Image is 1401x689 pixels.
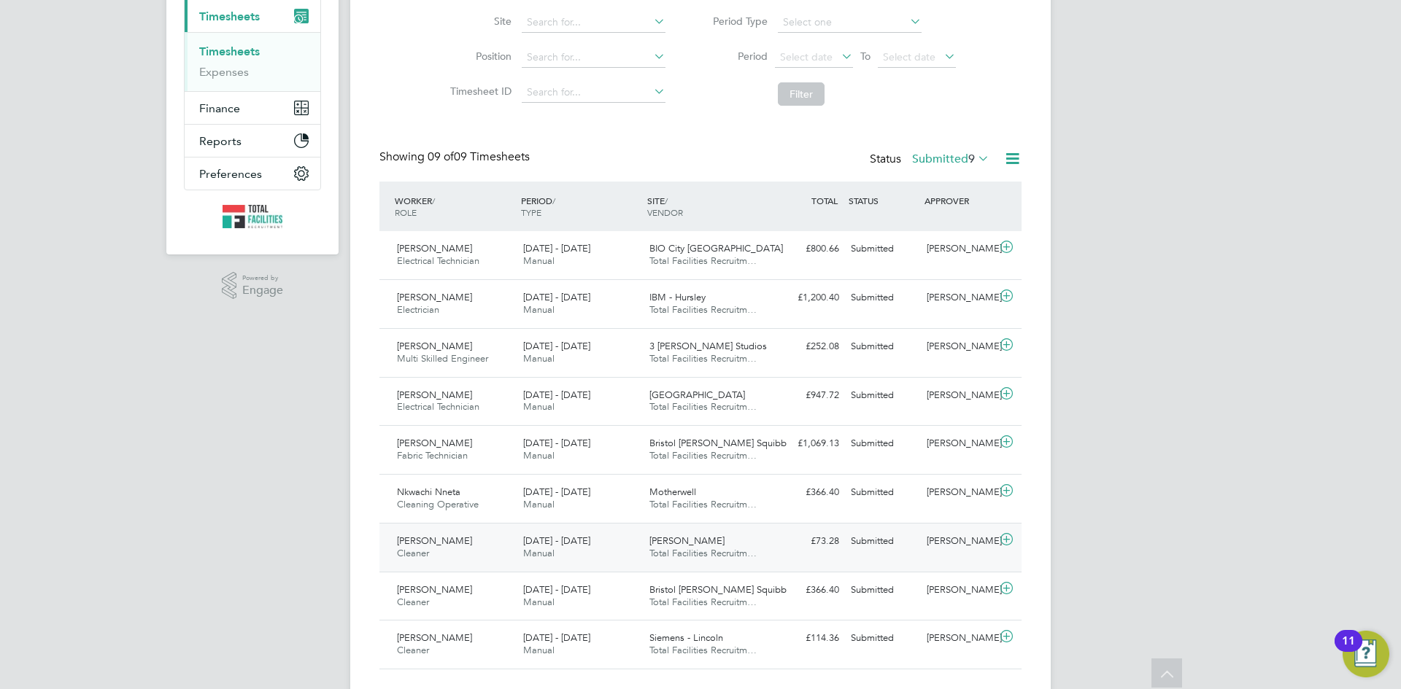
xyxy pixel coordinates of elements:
[199,9,260,23] span: Timesheets
[647,206,683,218] span: VENDOR
[523,486,590,498] span: [DATE] - [DATE]
[921,432,997,456] div: [PERSON_NAME]
[649,254,757,267] span: Total Facilities Recruitm…
[649,534,725,547] span: [PERSON_NAME]
[845,432,921,456] div: Submitted
[395,206,417,218] span: ROLE
[921,237,997,261] div: [PERSON_NAME]
[397,437,472,449] span: [PERSON_NAME]
[845,529,921,553] div: Submitted
[523,352,555,365] span: Manual
[523,498,555,510] span: Manual
[523,449,555,462] span: Manual
[523,644,555,656] span: Manual
[921,384,997,408] div: [PERSON_NAME]
[811,195,838,206] span: TOTAL
[397,644,429,656] span: Cleaner
[523,583,590,596] span: [DATE] - [DATE]
[522,82,665,103] input: Search for...
[769,335,845,359] div: £252.08
[769,626,845,650] div: £114.36
[778,82,825,106] button: Filter
[222,272,284,300] a: Powered byEngage
[199,134,242,148] span: Reports
[523,547,555,559] span: Manual
[649,389,745,401] span: [GEOGRAPHIC_DATA]
[649,486,696,498] span: Motherwell
[397,303,439,316] span: Electrician
[184,205,321,228] a: Go to home page
[845,384,921,408] div: Submitted
[185,92,320,124] button: Finance
[769,237,845,261] div: £800.66
[856,47,875,66] span: To
[665,195,668,206] span: /
[523,400,555,413] span: Manual
[921,187,997,214] div: APPROVER
[185,157,320,190] button: Preferences
[523,340,590,352] span: [DATE] - [DATE]
[921,529,997,553] div: [PERSON_NAME]
[769,529,845,553] div: £73.28
[391,187,517,225] div: WORKER
[428,149,530,164] span: 09 Timesheets
[428,149,454,164] span: 09 of
[185,32,320,91] div: Timesheets
[845,237,921,261] div: Submitted
[649,340,767,352] span: 3 [PERSON_NAME] Studios
[397,352,488,365] span: Multi Skilled Engineer
[845,480,921,505] div: Submitted
[769,480,845,505] div: £366.40
[649,400,757,413] span: Total Facilities Recruitm…
[523,631,590,644] span: [DATE] - [DATE]
[199,65,249,79] a: Expenses
[522,12,665,33] input: Search for...
[397,340,472,352] span: [PERSON_NAME]
[432,195,435,206] span: /
[523,389,590,401] span: [DATE] - [DATE]
[397,583,472,596] span: [PERSON_NAME]
[921,335,997,359] div: [PERSON_NAME]
[921,626,997,650] div: [PERSON_NAME]
[649,583,787,596] span: Bristol [PERSON_NAME] Squibb
[523,291,590,303] span: [DATE] - [DATE]
[845,335,921,359] div: Submitted
[552,195,555,206] span: /
[223,205,282,228] img: tfrecruitment-logo-retina.png
[644,187,770,225] div: SITE
[397,486,460,498] span: Nkwachi Nneta
[780,50,833,63] span: Select date
[397,400,479,413] span: Electrical Technician
[912,152,989,166] label: Submitted
[523,596,555,608] span: Manual
[649,291,706,303] span: IBM - Hursley
[649,498,757,510] span: Total Facilities Recruitm…
[921,480,997,505] div: [PERSON_NAME]
[845,286,921,310] div: Submitted
[769,578,845,602] div: £366.40
[523,303,555,316] span: Manual
[845,578,921,602] div: Submitted
[397,498,479,510] span: Cleaning Operative
[397,631,472,644] span: [PERSON_NAME]
[1343,631,1389,677] button: Open Resource Center, 11 new notifications
[649,242,783,254] span: BIO City [GEOGRAPHIC_DATA]
[522,47,665,68] input: Search for...
[379,149,533,165] div: Showing
[185,125,320,157] button: Reports
[968,152,975,166] span: 9
[242,272,283,284] span: Powered by
[883,50,935,63] span: Select date
[649,596,757,608] span: Total Facilities Recruitm…
[702,50,768,63] label: Period
[446,15,512,28] label: Site
[523,534,590,547] span: [DATE] - [DATE]
[778,12,922,33] input: Select one
[649,352,757,365] span: Total Facilities Recruitm…
[397,254,479,267] span: Electrical Technician
[517,187,644,225] div: PERIOD
[702,15,768,28] label: Period Type
[199,167,262,181] span: Preferences
[397,389,472,401] span: [PERSON_NAME]
[649,644,757,656] span: Total Facilities Recruitm…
